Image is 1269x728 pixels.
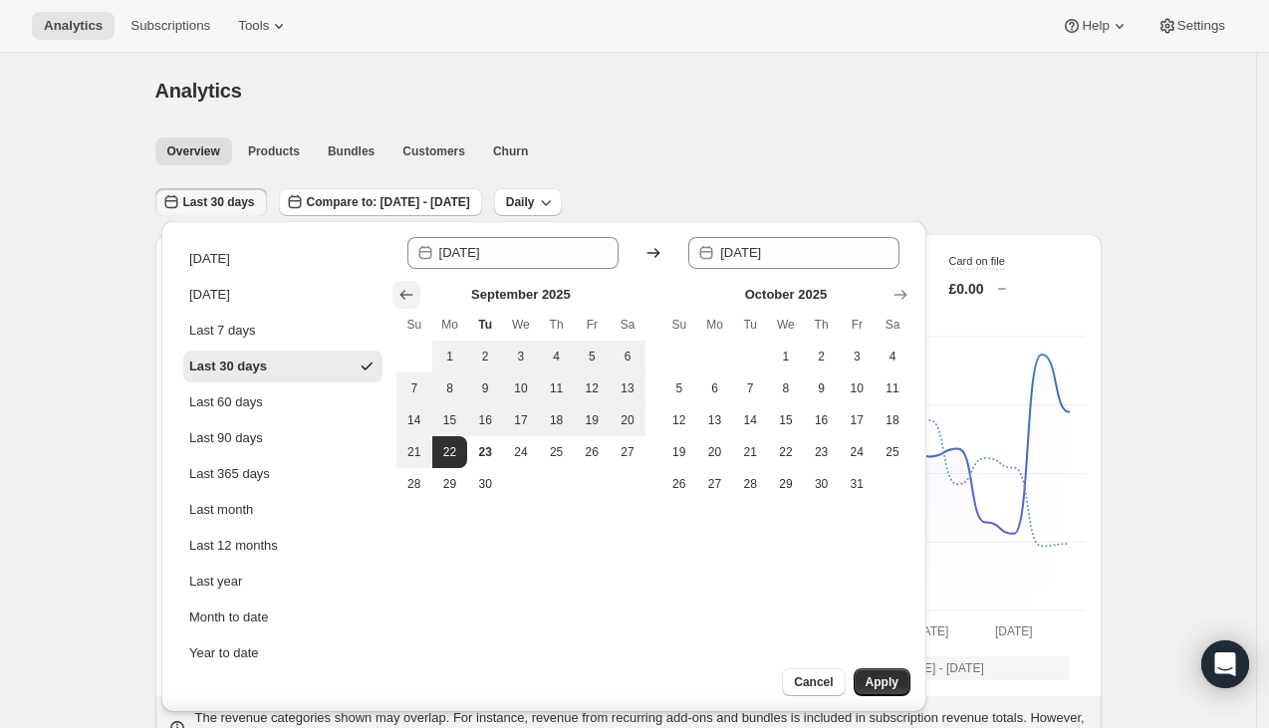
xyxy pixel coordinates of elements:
span: Tu [740,317,760,333]
span: 13 [705,412,725,428]
span: Su [404,317,424,333]
span: Tu [475,317,495,333]
div: Year to date [189,643,259,663]
span: 6 [705,380,725,396]
span: 24 [511,444,531,460]
button: Saturday September 20 2025 [610,404,645,436]
button: Wednesday October 1 2025 [768,341,804,372]
span: 2 [475,349,495,364]
span: Tools [238,18,269,34]
button: Saturday September 6 2025 [610,341,645,372]
th: Tuesday [732,309,768,341]
span: 19 [582,412,602,428]
button: Thursday October 9 2025 [804,372,840,404]
button: Friday September 12 2025 [574,372,610,404]
div: [DATE] [189,285,230,305]
span: 31 [847,476,867,492]
span: 15 [776,412,796,428]
div: Month to date [189,607,269,627]
button: Friday October 10 2025 [839,372,875,404]
button: Thursday October 2 2025 [804,341,840,372]
span: Sa [618,317,637,333]
div: Last 60 days [189,392,263,412]
button: Tools [226,12,301,40]
button: Last 60 days [183,386,382,418]
span: 5 [669,380,689,396]
span: Fr [582,317,602,333]
span: 12 [669,412,689,428]
button: Monday October 20 2025 [697,436,733,468]
button: Thursday October 23 2025 [804,436,840,468]
span: 1 [440,349,460,364]
span: 17 [847,412,867,428]
span: 21 [740,444,760,460]
span: 21 [404,444,424,460]
button: Sunday October 26 2025 [661,468,697,500]
span: 9 [475,380,495,396]
button: Wednesday September 24 2025 [503,436,539,468]
button: Last 90 days [183,422,382,454]
span: 30 [812,476,832,492]
button: Sunday October 5 2025 [661,372,697,404]
button: Sunday September 28 2025 [396,468,432,500]
span: We [511,317,531,333]
div: Last 365 days [189,464,270,484]
span: 11 [547,380,567,396]
button: Last 7 days [183,315,382,347]
span: 27 [618,444,637,460]
button: Tuesday September 2 2025 [467,341,503,372]
button: Saturday September 27 2025 [610,436,645,468]
button: Friday September 19 2025 [574,404,610,436]
th: Monday [697,309,733,341]
button: Friday September 5 2025 [574,341,610,372]
span: 10 [847,380,867,396]
span: 26 [582,444,602,460]
div: Last month [189,500,253,520]
button: Tuesday September 16 2025 [467,404,503,436]
span: 29 [776,476,796,492]
button: Last 30 days [183,351,382,382]
button: Tuesday September 9 2025 [467,372,503,404]
button: Show previous month, August 2025 [392,281,420,309]
button: Settings [1145,12,1237,40]
div: [DATE] [189,249,230,269]
span: 6 [618,349,637,364]
span: Last 30 days [183,194,255,210]
button: Friday October 31 2025 [839,468,875,500]
button: [DATE] [183,279,382,311]
button: Tuesday October 14 2025 [732,404,768,436]
span: 7 [740,380,760,396]
button: Monday October 13 2025 [697,404,733,436]
button: Last 12 months [183,530,382,562]
button: Help [1050,12,1141,40]
th: Friday [839,309,875,341]
button: Tuesday September 30 2025 [467,468,503,500]
button: Tuesday October 21 2025 [732,436,768,468]
button: Monday October 6 2025 [697,372,733,404]
span: 25 [547,444,567,460]
button: Wednesday October 8 2025 [768,372,804,404]
span: 19 [669,444,689,460]
button: Thursday October 30 2025 [804,468,840,500]
button: Thursday October 16 2025 [804,404,840,436]
span: We [776,317,796,333]
span: 20 [705,444,725,460]
span: 27 [705,476,725,492]
button: [DATE] - [DATE] [871,656,1070,680]
button: Sunday September 14 2025 [396,404,432,436]
button: Tuesday October 28 2025 [732,468,768,500]
span: 9 [812,380,832,396]
th: Thursday [539,309,575,341]
button: [DATE] [183,243,382,275]
span: 22 [440,444,460,460]
div: Last year [189,572,242,592]
button: Sunday October 12 2025 [661,404,697,436]
span: Customers [402,143,465,159]
span: 11 [883,380,902,396]
button: Wednesday October 22 2025 [768,436,804,468]
button: Wednesday October 29 2025 [768,468,804,500]
span: Daily [506,194,535,210]
span: 29 [440,476,460,492]
span: 18 [547,412,567,428]
th: Sunday [396,309,432,341]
